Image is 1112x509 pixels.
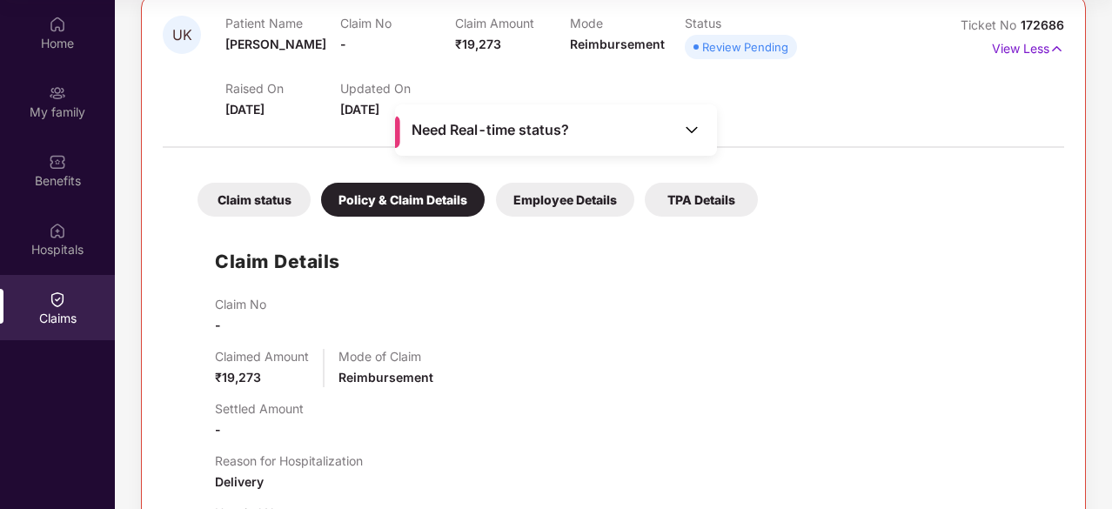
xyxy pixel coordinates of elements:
p: Claim Amount [455,16,570,30]
img: svg+xml;base64,PHN2ZyB4bWxucz0iaHR0cDovL3d3dy53My5vcmcvMjAwMC9zdmciIHdpZHRoPSIxNyIgaGVpZ2h0PSIxNy... [1049,39,1064,58]
p: Raised On [225,81,340,96]
span: - [215,318,221,332]
span: Reimbursement [570,37,665,51]
p: Claimed Amount [215,349,309,364]
span: [DATE] [340,102,379,117]
img: svg+xml;base64,PHN2ZyBpZD0iQ2xhaW0iIHhtbG5zPSJodHRwOi8vd3d3LnczLm9yZy8yMDAwL3N2ZyIgd2lkdGg9IjIwIi... [49,291,66,308]
img: svg+xml;base64,PHN2ZyBpZD0iQmVuZWZpdHMiIHhtbG5zPSJodHRwOi8vd3d3LnczLm9yZy8yMDAwL3N2ZyIgd2lkdGg9Ij... [49,153,66,171]
p: Mode [570,16,685,30]
span: - [340,37,346,51]
p: Patient Name [225,16,340,30]
span: Delivery [215,474,264,489]
h1: Claim Details [215,247,340,276]
span: Ticket No [961,17,1021,32]
div: Review Pending [702,38,788,56]
p: Status [685,16,800,30]
p: Claim No [340,16,455,30]
img: svg+xml;base64,PHN2ZyBpZD0iSG9tZSIgeG1sbnM9Imh0dHA6Ly93d3cudzMub3JnLzIwMDAvc3ZnIiB3aWR0aD0iMjAiIG... [49,16,66,33]
p: Updated On [340,81,455,96]
span: - [215,422,221,437]
p: View Less [992,35,1064,58]
span: Need Real-time status? [412,121,569,139]
p: Claim No [215,297,266,311]
p: Settled Amount [215,401,304,416]
img: svg+xml;base64,PHN2ZyBpZD0iSG9zcGl0YWxzIiB4bWxucz0iaHR0cDovL3d3dy53My5vcmcvMjAwMC9zdmciIHdpZHRoPS... [49,222,66,239]
p: Reason for Hospitalization [215,453,363,468]
span: ₹19,273 [455,37,501,51]
span: Reimbursement [338,370,433,385]
img: svg+xml;base64,PHN2ZyB3aWR0aD0iMjAiIGhlaWdodD0iMjAiIHZpZXdCb3g9IjAgMCAyMCAyMCIgZmlsbD0ibm9uZSIgeG... [49,84,66,102]
span: [DATE] [225,102,265,117]
span: 172686 [1021,17,1064,32]
span: [PERSON_NAME] [225,37,326,51]
span: ₹19,273 [215,370,261,385]
div: Employee Details [496,183,634,217]
div: TPA Details [645,183,758,217]
p: Mode of Claim [338,349,433,364]
div: Claim status [198,183,311,217]
img: Toggle Icon [683,121,700,138]
div: Policy & Claim Details [321,183,485,217]
span: UK [172,28,192,43]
